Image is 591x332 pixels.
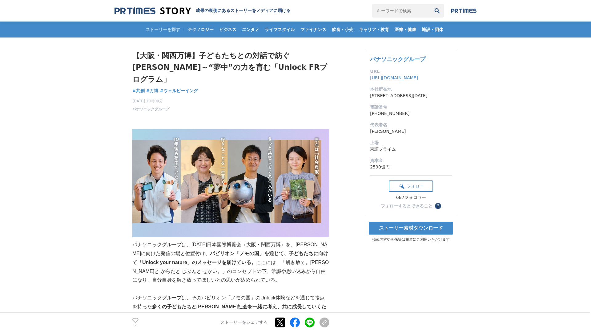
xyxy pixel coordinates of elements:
a: ライフスタイル [262,22,297,38]
a: ストーリー素材ダウンロード [369,222,453,235]
a: 施設・団体 [419,22,446,38]
dt: 電話番号 [370,104,452,110]
strong: 多くの子どもたちと[PERSON_NAME]社会を一緒に考え、共に成長していくために「Unlock FR（※）プログラム」を企画。その一つが、万博連動企画として展開するオンライン探求プログラム「... [132,304,329,327]
span: エンタメ [239,27,262,32]
img: 成果の裏側にあるストーリーをメディアに届ける [115,7,191,15]
span: [DATE] 10時00分 [132,98,169,104]
p: パナソニックグループは、[DATE]日本国際博覧会（大阪・関西万博）を、[PERSON_NAME]に向けた発信の場と位置付け、 ここには、「解き放て。[PERSON_NAME]と からだと じぶ... [132,240,329,285]
a: キャリア・教育 [356,22,392,38]
button: ？ [435,203,441,209]
dd: 2590億円 [370,164,452,170]
input: キーワードで検索 [372,4,430,18]
strong: パビリオン「ノモの国」を通じて、子どもたちに向けて「Unlock your nature」のメッセージを届けている。 [132,251,328,265]
a: ファイナンス [298,22,329,38]
dd: 東証プライム [370,146,452,152]
a: 飲食・小売 [329,22,356,38]
span: 飲食・小売 [329,27,356,32]
dd: [PERSON_NAME] [370,128,452,135]
h1: 【大阪・関西万博】子どもたちとの対話で紡ぐ[PERSON_NAME]～“夢中”の力を育む「Unlock FRプログラム」 [132,50,329,85]
dt: URL [370,68,452,75]
a: 医療・健康 [392,22,419,38]
a: [URL][DOMAIN_NAME] [370,75,418,80]
a: テクノロジー [185,22,216,38]
a: 成果の裏側にあるストーリーをメディアに届ける 成果の裏側にあるストーリーをメディアに届ける [115,7,291,15]
button: フォロー [389,180,433,192]
dt: 資本金 [370,157,452,164]
span: ファイナンス [298,27,329,32]
button: 検索 [430,4,444,18]
span: ？ [436,204,440,208]
span: キャリア・教育 [356,27,392,32]
a: エンタメ [239,22,262,38]
span: ビジネス [217,27,239,32]
h2: 成果の裏側にあるストーリーをメディアに届ける [196,8,291,14]
a: パナソニックグループ [132,106,169,112]
span: テクノロジー [185,27,216,32]
span: 医療・健康 [392,27,419,32]
a: #共創 [132,88,145,94]
a: #ウェルビーイング [160,88,198,94]
p: 2 [132,324,139,327]
img: prtimes [451,8,476,13]
a: #万博 [146,88,159,94]
span: ライフスタイル [262,27,297,32]
span: 施設・団体 [419,27,446,32]
a: ビジネス [217,22,239,38]
dt: 上場 [370,140,452,146]
dd: [STREET_ADDRESS][DATE] [370,93,452,99]
a: パナソニックグループ [370,56,425,62]
img: thumbnail_fed14c90-9cfb-11f0-989e-f74f68390ef9.jpg [132,129,329,237]
dt: 本社所在地 [370,86,452,93]
div: フォローするとできること [381,204,432,208]
p: ストーリーをシェアする [220,320,268,325]
div: 687フォロワー [389,195,433,200]
p: 掲載内容や画像等は報道にご利用いただけます [365,237,457,242]
dd: [PHONE_NUMBER] [370,110,452,117]
dt: 代表者名 [370,122,452,128]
